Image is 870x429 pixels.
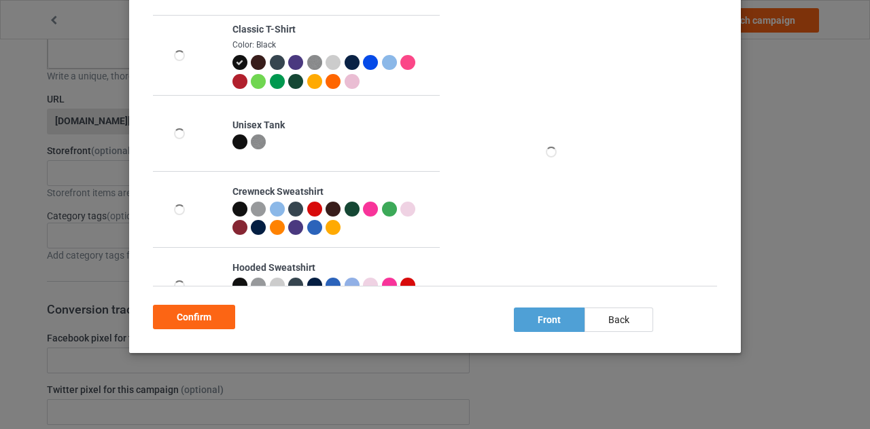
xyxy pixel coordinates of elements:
[232,23,433,37] div: Classic T-Shirt
[585,307,653,332] div: back
[232,39,433,51] div: Color: Black
[514,307,585,332] div: front
[153,305,235,329] div: Confirm
[251,134,266,149] img: heather_texture.png
[232,261,433,275] div: Hooded Sweatshirt
[307,55,322,70] img: heather_texture.png
[232,119,433,132] div: Unisex Tank
[232,185,433,199] div: Crewneck Sweatshirt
